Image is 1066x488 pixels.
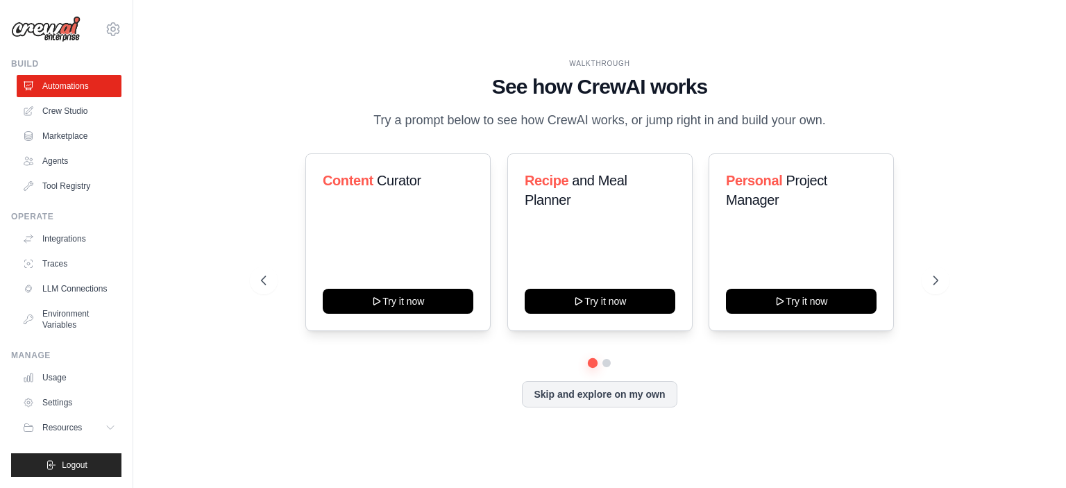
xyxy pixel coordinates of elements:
span: Recipe [525,173,568,188]
button: Skip and explore on my own [522,381,677,407]
a: Agents [17,150,121,172]
span: Project Manager [726,173,827,208]
button: Resources [17,417,121,439]
a: Marketplace [17,125,121,147]
a: Usage [17,367,121,389]
button: Try it now [323,289,473,314]
span: Logout [62,460,87,471]
a: Automations [17,75,121,97]
a: Settings [17,392,121,414]
a: Traces [17,253,121,275]
button: Logout [11,453,121,477]
button: Try it now [525,289,675,314]
a: Environment Variables [17,303,121,336]
span: Resources [42,422,82,433]
h1: See how CrewAI works [261,74,938,99]
button: Try it now [726,289,877,314]
span: Content [323,173,373,188]
div: Operate [11,211,121,222]
div: Manage [11,350,121,361]
img: Logo [11,16,81,42]
span: Curator [377,173,421,188]
a: Crew Studio [17,100,121,122]
div: Build [11,58,121,69]
div: WALKTHROUGH [261,58,938,69]
a: Tool Registry [17,175,121,197]
a: LLM Connections [17,278,121,300]
span: Personal [726,173,782,188]
a: Integrations [17,228,121,250]
p: Try a prompt below to see how CrewAI works, or jump right in and build your own. [366,110,833,131]
span: and Meal Planner [525,173,627,208]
